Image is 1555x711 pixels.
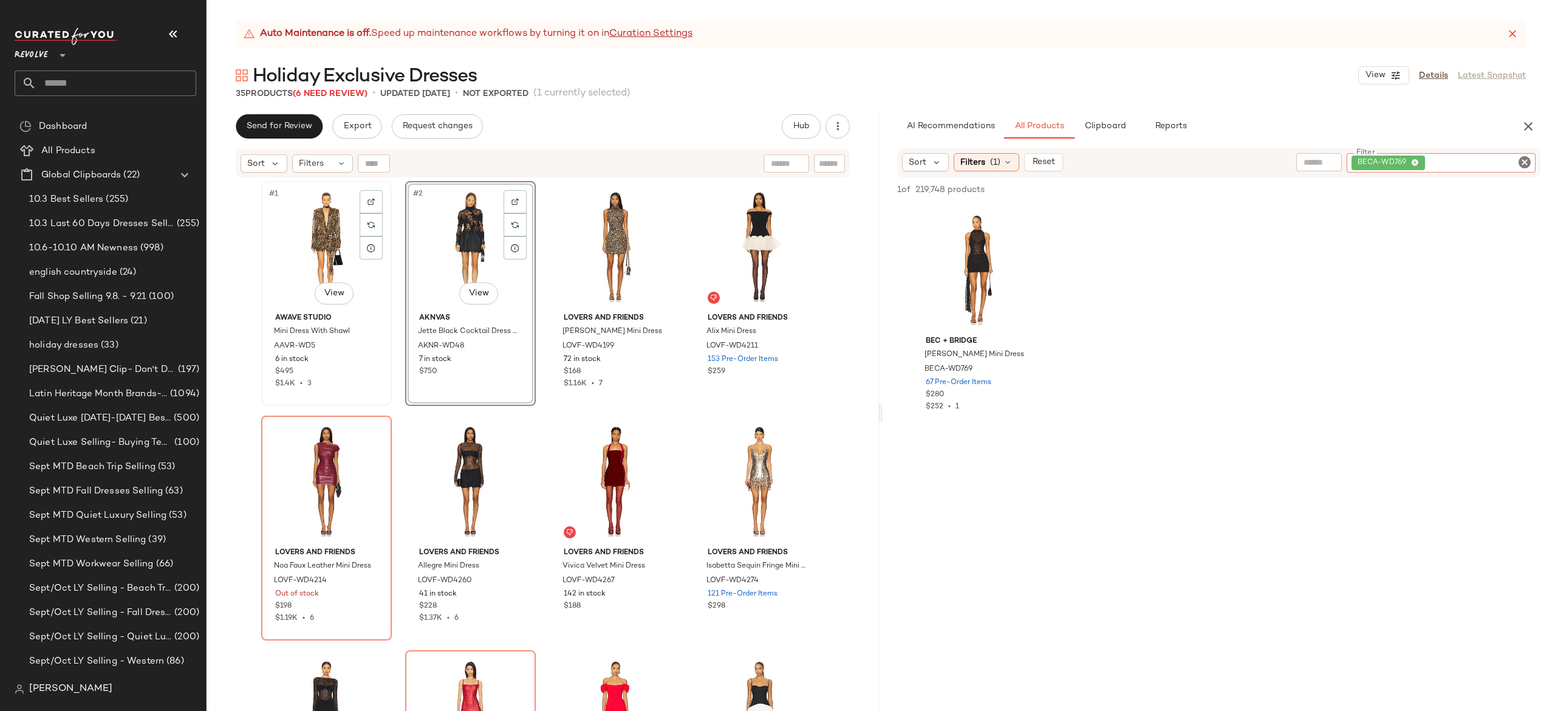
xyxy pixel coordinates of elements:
img: LOVF-WD4199_V1.jpg [554,185,676,308]
span: $280 [926,390,945,400]
span: Send for Review [246,122,312,131]
span: LOVF-WD4274 [706,575,759,586]
span: 153 Pre-Order Items [708,354,778,365]
span: Hub [793,122,810,131]
span: $1.19K [275,614,298,622]
img: LOVF-WD4211_V1.jpg [698,185,820,308]
span: • [298,614,310,622]
i: Clear Filter [1517,155,1532,170]
span: $1.4K [275,380,295,388]
span: Quiet Luxe [DATE]-[DATE] Best Sellers [29,411,171,425]
span: (86) [164,654,184,668]
span: AAVR-WD5 [274,341,315,352]
img: svg%3e [367,221,375,228]
span: Request changes [402,122,473,131]
img: svg%3e [511,221,519,228]
span: Vivica Velvet Mini Dress [562,561,645,572]
span: Sept MTD Quiet Luxury Selling [29,509,166,523]
span: View [1365,70,1386,80]
span: (100) [146,290,174,304]
span: (500) [171,411,199,425]
img: svg%3e [19,120,32,132]
span: $298 [708,601,725,612]
span: Sept MTD Fall Dresses Selling [29,484,163,498]
span: Jette Black Cocktail Dress Lace And Bubble Skirt [418,326,521,337]
span: 10.3 Last 60 Days Dresses Selling [29,217,174,231]
button: Export [332,114,381,139]
span: Sept/Oct LY Selling - Fall Dresses [29,606,172,620]
span: (66) [154,557,174,571]
span: (255) [174,217,199,231]
span: LOVF-WD4260 [418,575,472,586]
button: Request changes [392,114,483,139]
span: 6 [310,614,314,622]
span: (22) [121,168,140,182]
span: $1.37K [419,614,442,622]
span: (1) [990,156,1000,169]
span: 3 [307,380,312,388]
img: LOVF-WD4214_V1.jpg [265,420,388,543]
span: (21) [128,314,147,328]
button: View [459,283,498,304]
span: Sort [909,156,926,169]
strong: Auto Maintenance is off. [260,27,371,41]
span: Sort [247,157,265,170]
span: (200) [172,582,199,596]
span: Sept/Oct LY Selling - Quiet Luxe [29,630,172,644]
span: Lovers and Friends [419,548,522,558]
span: Reset [1031,157,1054,167]
img: svg%3e [566,529,573,536]
span: (1 currently selected) [533,86,631,101]
span: LOVF-WD4214 [274,575,327,586]
img: AAVR-WD5_V1.jpg [265,185,388,308]
img: LOVF-WD4274_V1.jpg [698,420,820,543]
span: [PERSON_NAME] Mini Dress [924,349,1024,360]
span: Filters [299,157,324,170]
span: • [943,403,955,411]
span: View [468,289,489,298]
span: 121 Pre-Order Items [708,589,777,600]
span: [PERSON_NAME] [29,682,112,696]
span: 1 of [897,184,911,196]
span: (200) [172,630,199,644]
span: LOVF-WD4267 [562,575,615,586]
span: Holiday Exclusive Dresses [253,64,477,89]
span: 41 in stock [419,589,457,600]
span: $188 [564,601,581,612]
span: (33) [98,338,118,352]
img: cfy_white_logo.C9jOOHJF.svg [15,28,118,45]
span: Lovers and Friends [708,313,810,324]
span: 10.6-10.10 AM Newness [29,241,138,255]
span: (63) [163,484,183,498]
span: Sept MTD Beach Trip Selling [29,460,155,474]
span: [DATE] LY Best Sellers [29,314,128,328]
span: (53) [155,460,176,474]
img: svg%3e [710,294,717,301]
span: (6 Need Review) [293,89,367,98]
span: • [295,380,307,388]
span: • [587,380,599,388]
span: Out of stock [275,589,319,600]
span: $495 [275,366,293,377]
span: 1 [955,403,959,411]
span: (1094) [168,387,199,401]
span: Reports [1154,122,1186,131]
span: Mini Dress With Shawl [274,326,350,337]
span: Bec + Bridge [926,336,1028,347]
span: AKNR-WD48 [418,341,465,352]
span: (200) [172,606,199,620]
button: View [315,283,354,304]
span: $259 [708,366,725,377]
span: Lovers and Friends [564,548,666,558]
button: Hub [782,114,821,139]
span: BECA-WD769 [924,364,972,375]
span: Alix Mini Dress [706,326,756,337]
span: LOVF-WD4199 [562,341,614,352]
img: svg%3e [236,69,248,81]
img: LOVF-WD4260_V1.jpg [409,420,531,543]
span: (998) [138,241,163,255]
span: BECA-WD769 [1358,157,1411,168]
span: Export [343,122,371,131]
div: Speed up maintenance workflows by turning it on in [243,27,692,41]
img: LOVF-WD4267_V1.jpg [554,420,676,543]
